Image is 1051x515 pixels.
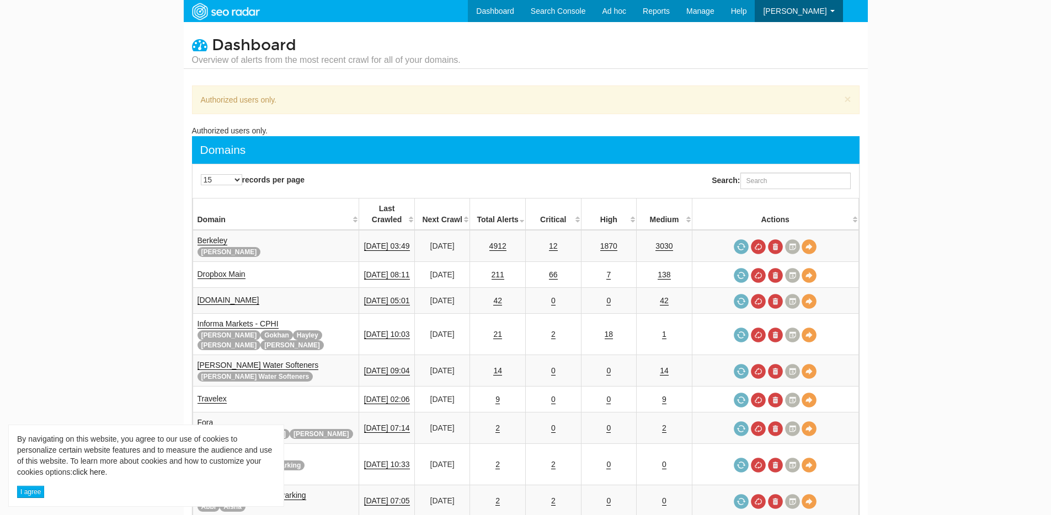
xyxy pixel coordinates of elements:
span: Manage [686,7,714,15]
a: Crawl History [785,393,800,407]
a: Request a crawl [734,268,749,283]
a: 211 [492,270,504,280]
a: Request a crawl [734,364,749,379]
a: Delete most recent audit [768,328,783,342]
a: Delete most recent audit [768,364,783,379]
td: [DATE] [414,387,470,412]
a: 2 [551,460,556,469]
label: Search: [712,173,850,189]
td: [DATE] [414,412,470,444]
a: 66 [549,270,558,280]
a: Crawl History [785,494,800,509]
a: Delete most recent audit [768,494,783,509]
a: Crawl History [785,328,800,342]
a: 0 [606,395,611,404]
span: [PERSON_NAME] [198,247,261,257]
th: Total Alerts: activate to sort column ascending [470,199,526,230]
a: Crawl History [785,294,800,309]
span: Reports [643,7,670,15]
a: Request a crawl [734,294,749,309]
a: Crawl History [785,239,800,254]
span: Hayley [293,330,322,340]
a: View Domain Overview [802,268,817,283]
a: 0 [551,395,556,404]
th: Actions: activate to sort column ascending [692,199,858,230]
a: Berkeley [198,236,227,245]
a: 1870 [600,242,617,251]
a: 2 [495,460,500,469]
a: Request a crawl [734,458,749,473]
td: [DATE] [414,444,470,485]
a: 138 [658,270,670,280]
a: Delete most recent audit [768,239,783,254]
a: 0 [662,460,666,469]
a: 2 [662,423,666,433]
a: Delete most recent audit [768,393,783,407]
a: 14 [660,366,669,375]
a: Travelex [198,394,227,404]
a: 2 [551,496,556,506]
th: Medium: activate to sort column descending [637,199,692,230]
div: By navigating on this website, you agree to our use of cookies to personalize certain website fea... [17,433,275,478]
td: [DATE] [414,314,470,355]
a: Fora [198,418,214,427]
a: View Domain Overview [802,494,817,509]
th: High: activate to sort column descending [581,199,637,230]
th: Domain: activate to sort column ascending [193,199,359,230]
a: [DATE] 05:01 [364,296,410,305]
select: records per page [201,174,242,185]
input: Search: [740,173,851,189]
a: 7 [606,270,611,280]
a: 42 [493,296,502,305]
td: [DATE] [414,355,470,387]
a: View Domain Overview [802,239,817,254]
a: View Domain Overview [802,393,817,407]
a: View Domain Overview [802,364,817,379]
a: Cancel in-progress audit [751,294,766,309]
a: View Domain Overview [802,421,817,436]
span: Dashboard [212,36,296,55]
a: Cancel in-progress audit [751,364,766,379]
th: Next Crawl: activate to sort column descending [414,199,470,230]
span: Abbi [198,502,220,512]
a: Cancel in-progress audit [751,268,766,283]
a: Cancel in-progress audit [751,393,766,407]
th: Critical: activate to sort column descending [525,199,581,230]
td: [DATE] [414,230,470,262]
a: 0 [606,496,611,506]
div: Authorized users only. [192,85,860,114]
span: [PERSON_NAME] [290,429,353,439]
a: 42 [660,296,669,305]
span: [PERSON_NAME] [198,340,261,350]
a: Delete most recent audit [768,458,783,473]
a: Delete most recent audit [768,268,783,283]
a: [DATE] 02:06 [364,395,410,404]
a: 0 [662,496,666,506]
a: 4912 [489,242,506,251]
a: Cancel in-progress audit [751,458,766,473]
a: 0 [606,460,611,469]
a: 0 [606,366,611,375]
a: 9 [495,395,500,404]
a: View Domain Overview [802,458,817,473]
a: Cancel in-progress audit [751,494,766,509]
a: Request a crawl [734,421,749,436]
th: Last Crawled: activate to sort column descending [359,199,415,230]
a: [DATE] 03:49 [364,242,410,251]
a: Crawl History [785,364,800,379]
i:  [192,37,207,52]
a: 0 [551,296,556,305]
span: [PERSON_NAME] [763,7,826,15]
td: [DATE] [414,262,470,288]
a: Cancel in-progress audit [751,239,766,254]
button: × [844,93,851,105]
a: Request a crawl [734,328,749,342]
div: Domains [200,142,246,158]
a: Crawl History [785,458,800,473]
div: Authorized users only. [192,125,860,136]
span: Help [731,7,747,15]
span: Gokhan [260,330,293,340]
a: 0 [606,296,611,305]
a: 2 [551,330,556,339]
a: [PERSON_NAME] Water Softeners [198,361,319,370]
